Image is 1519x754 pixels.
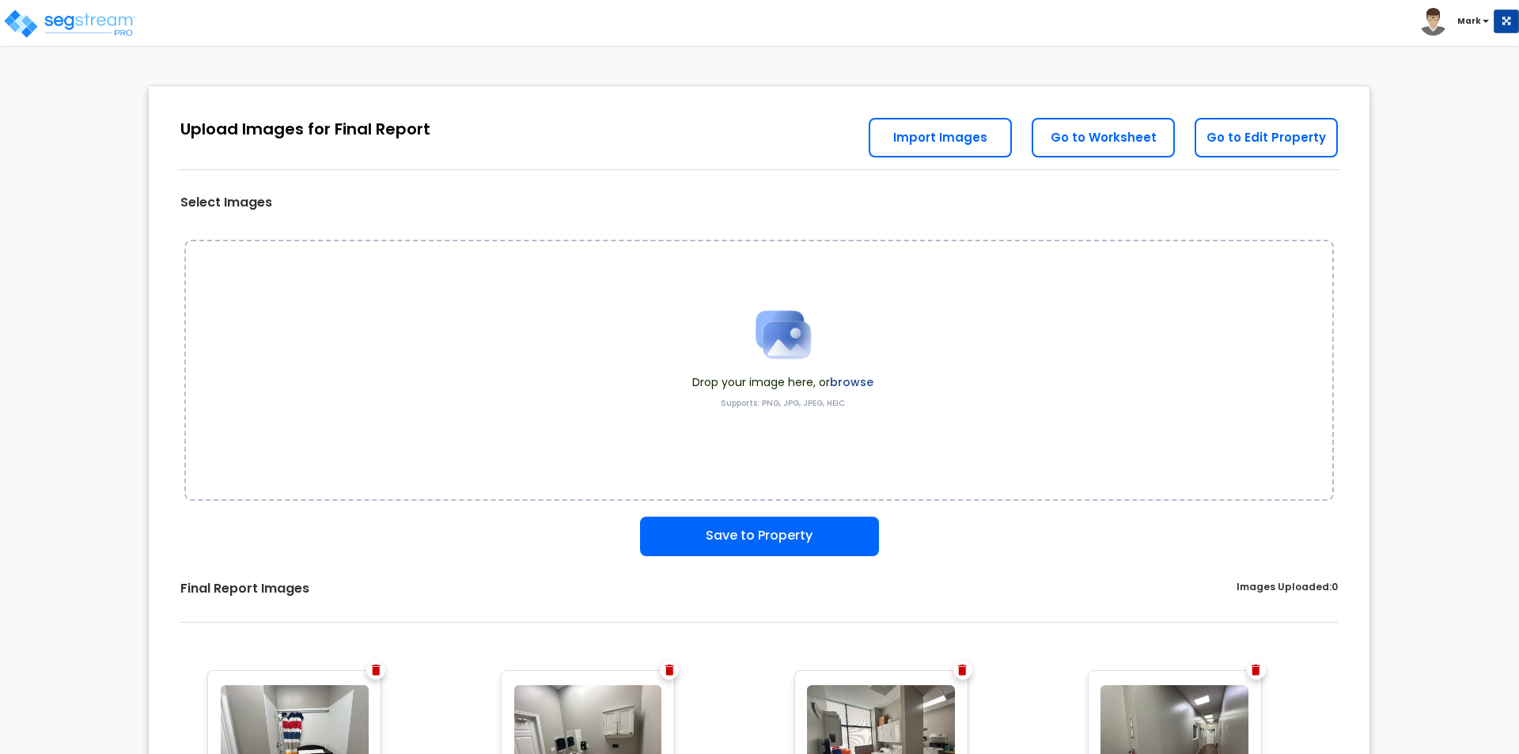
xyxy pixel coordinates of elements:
label: Final Report Images [180,580,309,598]
label: Select Images [180,194,272,212]
span: Drop your image here, or [692,374,873,390]
label: Images Uploaded: [1237,580,1338,598]
img: Trash Icon [372,665,381,676]
button: Save to Property [640,517,879,556]
a: Import Images [869,118,1012,157]
a: Go to Edit Property [1195,118,1338,157]
img: avatar.png [1419,8,1447,36]
label: Supports: PNG, JPG, JPEG, HEIC [721,398,845,409]
div: Upload Images for Final Report [180,118,430,141]
img: Trash Icon [958,665,967,676]
span: 0 [1331,580,1338,593]
a: Go to Worksheet [1032,118,1175,157]
img: Trash Icon [665,665,674,676]
img: Trash Icon [1252,665,1260,676]
label: browse [830,374,873,390]
img: logo_pro_r.png [2,8,137,40]
img: Upload Icon [744,295,823,374]
b: Mark [1457,15,1481,27]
